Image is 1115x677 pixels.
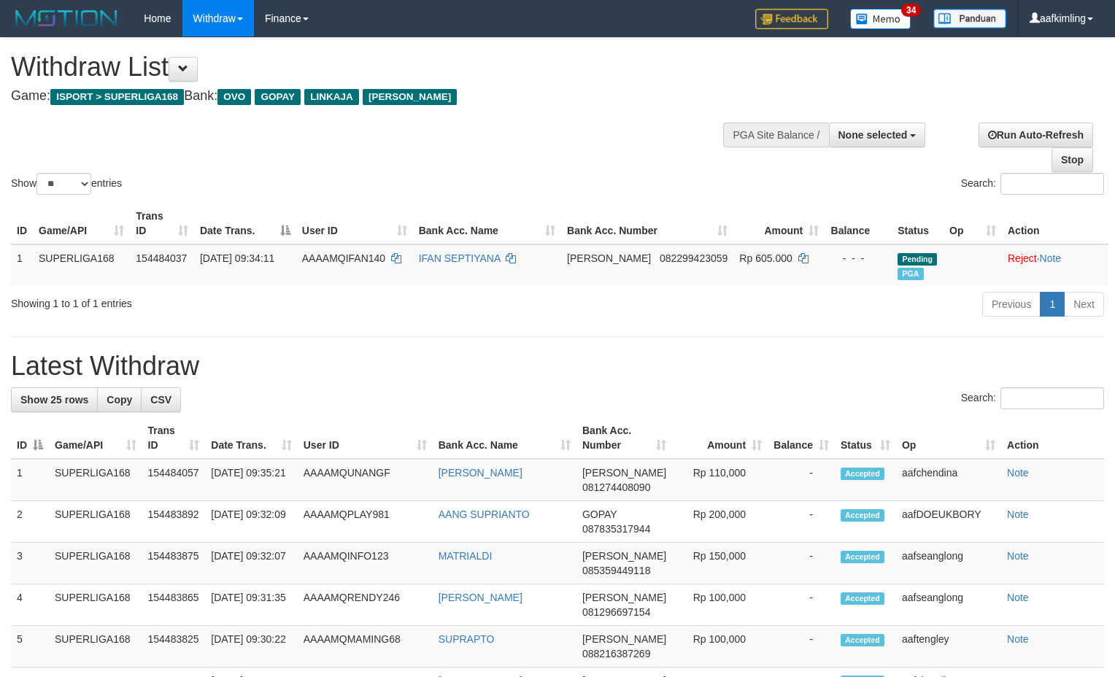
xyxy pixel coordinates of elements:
span: [PERSON_NAME] [582,592,666,603]
td: SUPERLIGA168 [49,543,142,584]
td: 154483892 [142,501,206,543]
td: Rp 200,000 [672,501,768,543]
td: aafDOEUKBORY [896,501,1001,543]
td: AAAAMQUNANGF [298,459,433,501]
div: PGA Site Balance / [723,123,828,147]
span: Accepted [841,634,884,646]
span: Copy 081296697154 to clipboard [582,606,650,618]
span: [PERSON_NAME] [582,467,666,479]
a: Note [1007,633,1029,645]
span: [PERSON_NAME] [363,89,457,105]
td: - [768,584,835,626]
td: - [768,501,835,543]
td: 1 [11,244,33,286]
a: Note [1007,467,1029,479]
td: 154483875 [142,543,206,584]
label: Search: [961,387,1104,409]
th: Bank Acc. Number: activate to sort column ascending [576,417,672,459]
span: OVO [217,89,251,105]
td: 2 [11,501,49,543]
h1: Latest Withdraw [11,352,1104,381]
th: Amount: activate to sort column ascending [672,417,768,459]
td: 154483825 [142,626,206,668]
span: 154484037 [136,252,187,264]
td: 5 [11,626,49,668]
select: Showentries [36,173,91,195]
a: Run Auto-Refresh [979,123,1093,147]
th: Op: activate to sort column ascending [944,203,1002,244]
span: Pending [898,253,937,266]
span: LINKAJA [304,89,359,105]
span: Accepted [841,468,884,480]
th: Status [892,203,944,244]
a: Next [1064,292,1104,317]
td: aafchendina [896,459,1001,501]
td: [DATE] 09:32:09 [205,501,297,543]
th: Trans ID: activate to sort column ascending [130,203,194,244]
a: MATRIALDI [439,550,493,562]
span: [PERSON_NAME] [582,633,666,645]
span: [PERSON_NAME] [582,550,666,562]
img: panduan.png [933,9,1006,28]
td: 4 [11,584,49,626]
span: None selected [838,129,908,141]
a: AANG SUPRIANTO [439,508,530,520]
label: Search: [961,173,1104,195]
th: ID [11,203,33,244]
td: aaftengley [896,626,1001,668]
span: ISPORT > SUPERLIGA168 [50,89,184,105]
a: Note [1007,550,1029,562]
a: 1 [1040,292,1065,317]
th: Bank Acc. Name: activate to sort column ascending [413,203,561,244]
th: Date Trans.: activate to sort column descending [194,203,296,244]
td: - [768,543,835,584]
th: Op: activate to sort column ascending [896,417,1001,459]
td: SUPERLIGA168 [49,459,142,501]
td: [DATE] 09:30:22 [205,626,297,668]
th: Bank Acc. Number: activate to sort column ascending [561,203,733,244]
a: Note [1040,252,1062,264]
span: Copy 085359449118 to clipboard [582,565,650,576]
button: None selected [829,123,926,147]
span: Accepted [841,592,884,605]
th: ID: activate to sort column descending [11,417,49,459]
td: SUPERLIGA168 [49,501,142,543]
th: Status: activate to sort column ascending [835,417,896,459]
span: Accepted [841,509,884,522]
td: - [768,626,835,668]
th: Action [1001,417,1104,459]
td: SUPERLIGA168 [33,244,130,286]
td: · [1002,244,1108,286]
td: aafseanglong [896,543,1001,584]
td: SUPERLIGA168 [49,584,142,626]
img: MOTION_logo.png [11,7,122,29]
span: Copy 088216387269 to clipboard [582,648,650,659]
th: Game/API: activate to sort column ascending [33,203,130,244]
a: Note [1007,592,1029,603]
a: Copy [97,387,142,412]
span: Show 25 rows [20,394,88,406]
a: [PERSON_NAME] [439,467,522,479]
td: [DATE] 09:35:21 [205,459,297,501]
th: Date Trans.: activate to sort column ascending [205,417,297,459]
input: Search: [1000,387,1104,409]
a: IFAN SEPTIYANA [419,252,501,264]
span: AAAAMQIFAN140 [302,252,385,264]
td: 154483865 [142,584,206,626]
span: Marked by aafounsreynich [898,268,923,280]
span: Copy [107,394,132,406]
a: CSV [141,387,181,412]
td: AAAAMQINFO123 [298,543,433,584]
span: Accepted [841,551,884,563]
th: Balance [825,203,892,244]
td: [DATE] 09:32:07 [205,543,297,584]
td: AAAAMQRENDY246 [298,584,433,626]
span: Copy 081274408090 to clipboard [582,481,650,493]
h1: Withdraw List [11,53,729,82]
a: Show 25 rows [11,387,98,412]
td: Rp 100,000 [672,626,768,668]
td: AAAAMQPLAY981 [298,501,433,543]
input: Search: [1000,173,1104,195]
a: Reject [1008,252,1037,264]
td: 3 [11,543,49,584]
